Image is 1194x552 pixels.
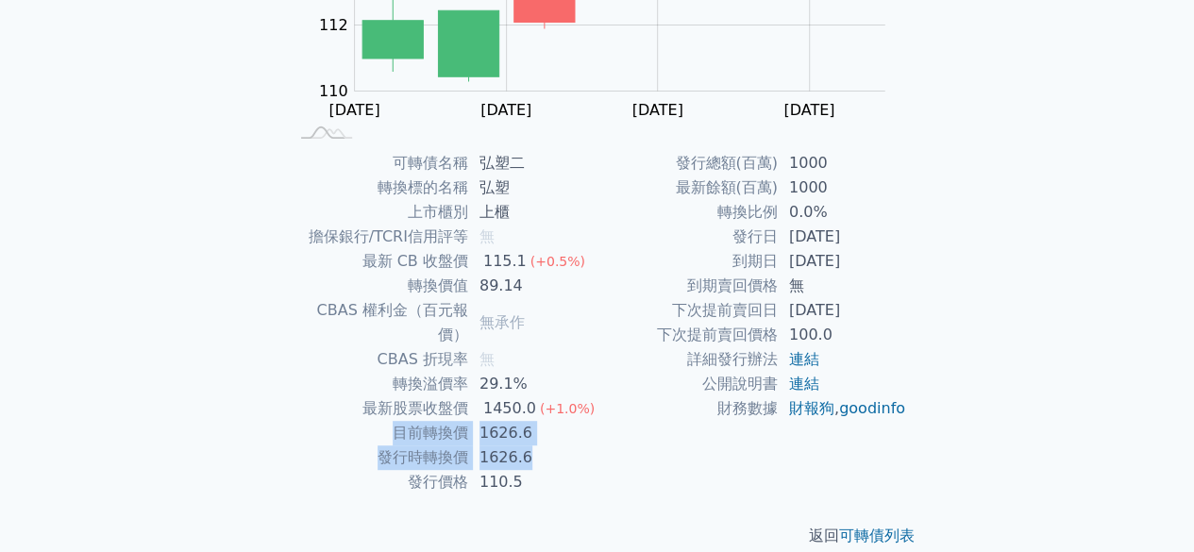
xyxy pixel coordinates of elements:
[468,274,597,298] td: 89.14
[468,372,597,396] td: 29.1%
[288,372,468,396] td: 轉換溢價率
[597,323,778,347] td: 下次提前賣回價格
[288,200,468,225] td: 上市櫃別
[480,101,531,119] tspan: [DATE]
[789,350,819,368] a: 連結
[288,176,468,200] td: 轉換標的名稱
[319,16,348,34] tspan: 112
[540,401,595,416] span: (+1.0%)
[778,323,907,347] td: 100.0
[778,176,907,200] td: 1000
[288,298,468,347] td: CBAS 權利金（百元報價）
[288,274,468,298] td: 轉換價值
[597,347,778,372] td: 詳細發行辦法
[778,200,907,225] td: 0.0%
[288,470,468,494] td: 發行價格
[597,249,778,274] td: 到期日
[468,200,597,225] td: 上櫃
[288,445,468,470] td: 發行時轉換價
[288,347,468,372] td: CBAS 折現率
[778,151,907,176] td: 1000
[479,396,540,421] div: 1450.0
[479,227,495,245] span: 無
[597,372,778,396] td: 公開說明書
[468,470,597,494] td: 110.5
[479,249,530,274] div: 115.1
[468,445,597,470] td: 1626.6
[468,421,597,445] td: 1626.6
[530,254,585,269] span: (+0.5%)
[468,176,597,200] td: 弘塑
[778,396,907,421] td: ,
[783,101,834,119] tspan: [DATE]
[328,101,379,119] tspan: [DATE]
[778,249,907,274] td: [DATE]
[319,82,348,100] tspan: 110
[265,525,930,547] p: 返回
[597,151,778,176] td: 發行總額(百萬)
[839,527,915,544] a: 可轉債列表
[778,274,907,298] td: 無
[288,396,468,421] td: 最新股票收盤價
[479,350,495,368] span: 無
[597,200,778,225] td: 轉換比例
[597,396,778,421] td: 財務數據
[778,225,907,249] td: [DATE]
[631,101,682,119] tspan: [DATE]
[288,151,468,176] td: 可轉債名稱
[597,274,778,298] td: 到期賣回價格
[597,225,778,249] td: 發行日
[288,421,468,445] td: 目前轉換價
[468,151,597,176] td: 弘塑二
[597,298,778,323] td: 下次提前賣回日
[789,399,834,417] a: 財報狗
[479,313,525,331] span: 無承作
[789,375,819,393] a: 連結
[839,399,905,417] a: goodinfo
[597,176,778,200] td: 最新餘額(百萬)
[288,249,468,274] td: 最新 CB 收盤價
[778,298,907,323] td: [DATE]
[288,225,468,249] td: 擔保銀行/TCRI信用評等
